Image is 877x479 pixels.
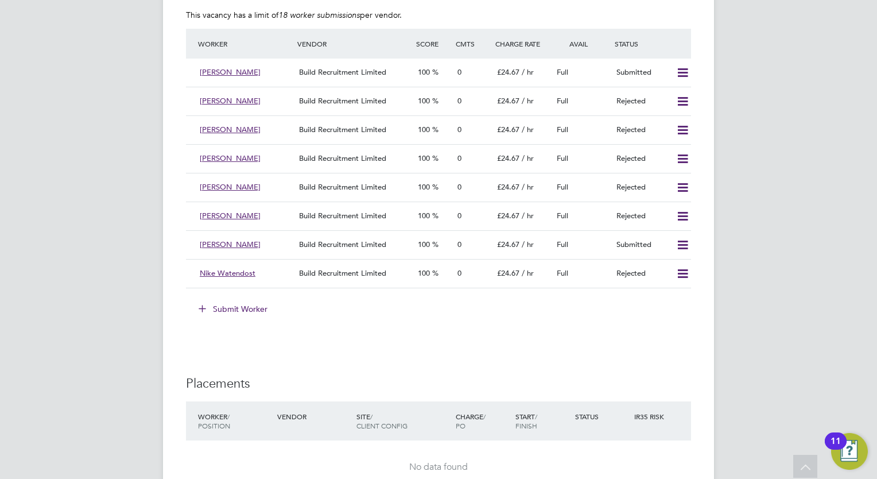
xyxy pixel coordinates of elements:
span: / hr [522,268,534,278]
div: Score [413,33,453,54]
span: [PERSON_NAME] [200,211,261,221]
div: Rejected [612,207,672,226]
span: £24.67 [497,211,519,221]
div: Status [612,33,691,54]
span: 100 [418,67,430,77]
span: Build Recruitment Limited [299,239,386,249]
p: This vacancy has a limit of per vendor. [186,10,691,20]
span: [PERSON_NAME] [200,125,261,134]
em: 18 worker submissions [278,10,360,20]
span: / Position [198,412,230,430]
span: 0 [457,211,461,221]
div: Rejected [612,264,672,283]
span: £24.67 [497,268,519,278]
span: / hr [522,182,534,192]
span: Full [557,96,568,106]
span: Build Recruitment Limited [299,211,386,221]
div: Vendor [294,33,413,54]
div: Charge Rate [492,33,552,54]
span: 100 [418,96,430,106]
div: Avail [552,33,612,54]
div: Status [572,406,632,427]
span: Nike Watendost [200,268,255,278]
span: £24.67 [497,153,519,163]
span: Build Recruitment Limited [299,182,386,192]
div: Start [513,406,572,436]
span: [PERSON_NAME] [200,67,261,77]
span: Full [557,239,568,249]
span: £24.67 [497,67,519,77]
span: Full [557,268,568,278]
span: Full [557,153,568,163]
span: [PERSON_NAME] [200,182,261,192]
span: / hr [522,67,534,77]
h3: Placements [186,376,691,392]
span: / hr [522,211,534,221]
span: Full [557,182,568,192]
span: £24.67 [497,239,519,249]
button: Open Resource Center, 11 new notifications [831,433,868,470]
span: 100 [418,239,430,249]
span: 0 [457,67,461,77]
div: Rejected [612,121,672,140]
div: Worker [195,33,294,54]
span: [PERSON_NAME] [200,239,261,249]
span: 100 [418,125,430,134]
span: 100 [418,268,430,278]
span: £24.67 [497,96,519,106]
span: £24.67 [497,125,519,134]
span: Full [557,211,568,221]
div: Vendor [274,406,354,427]
span: [PERSON_NAME] [200,153,261,163]
div: 11 [831,441,841,456]
div: Rejected [612,92,672,111]
span: Build Recruitment Limited [299,96,386,106]
span: 0 [457,239,461,249]
span: Full [557,67,568,77]
span: / Client Config [356,412,408,430]
div: IR35 Risk [631,406,671,427]
div: Site [354,406,453,436]
div: No data found [197,461,680,473]
span: / Finish [515,412,537,430]
div: Rejected [612,149,672,168]
div: Cmts [453,33,492,54]
div: Worker [195,406,274,436]
span: / hr [522,239,534,249]
span: 100 [418,211,430,221]
span: 0 [457,125,461,134]
span: Build Recruitment Limited [299,153,386,163]
span: [PERSON_NAME] [200,96,261,106]
div: Rejected [612,178,672,197]
span: 0 [457,182,461,192]
span: Full [557,125,568,134]
button: Submit Worker [191,300,277,318]
div: Submitted [612,235,672,254]
div: Charge [453,406,513,436]
span: 0 [457,153,461,163]
span: / hr [522,153,534,163]
span: / hr [522,125,534,134]
span: Build Recruitment Limited [299,67,386,77]
span: 0 [457,268,461,278]
span: 100 [418,182,430,192]
span: / PO [456,412,486,430]
span: Build Recruitment Limited [299,125,386,134]
span: 100 [418,153,430,163]
div: Submitted [612,63,672,82]
span: Build Recruitment Limited [299,268,386,278]
span: 0 [457,96,461,106]
span: / hr [522,96,534,106]
span: £24.67 [497,182,519,192]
